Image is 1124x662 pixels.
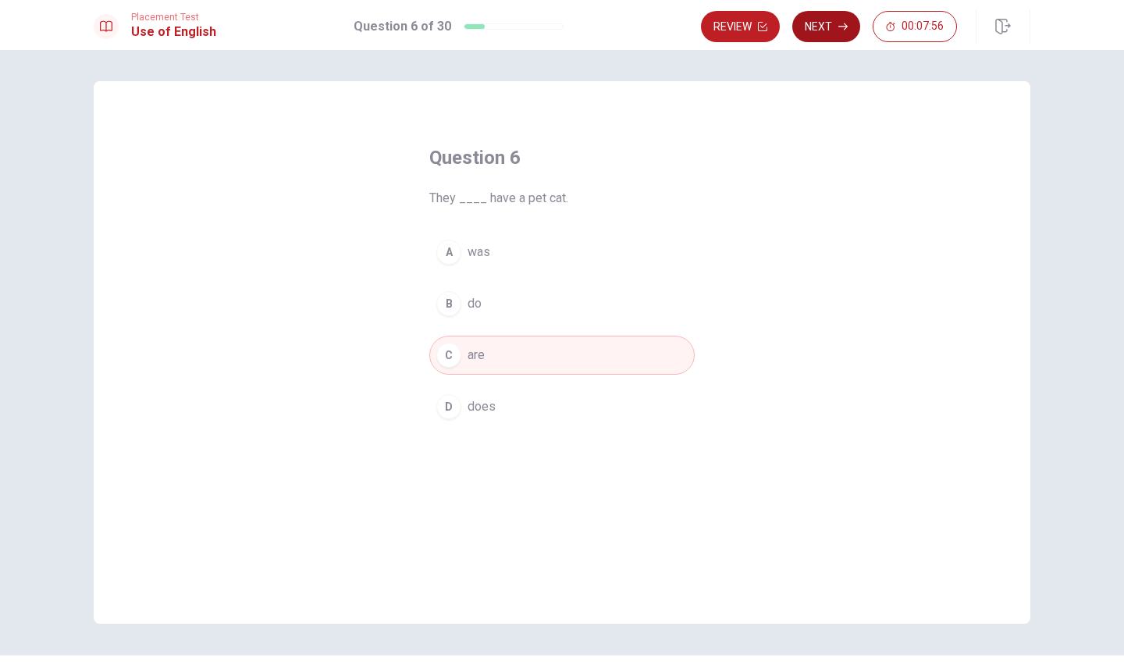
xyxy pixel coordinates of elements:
[436,291,461,316] div: B
[873,11,957,42] button: 00:07:56
[436,394,461,419] div: D
[429,233,695,272] button: Awas
[468,243,490,262] span: was
[429,284,695,323] button: Bdo
[468,397,496,416] span: does
[429,145,695,170] h4: Question 6
[354,17,451,36] h1: Question 6 of 30
[436,343,461,368] div: C
[131,23,216,41] h1: Use of English
[429,189,695,208] span: They ____ have a pet cat.
[429,387,695,426] button: Ddoes
[468,346,485,365] span: are
[468,294,482,313] span: do
[701,11,780,42] button: Review
[792,11,860,42] button: Next
[131,12,216,23] span: Placement Test
[436,240,461,265] div: A
[902,20,944,33] span: 00:07:56
[429,336,695,375] button: Care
